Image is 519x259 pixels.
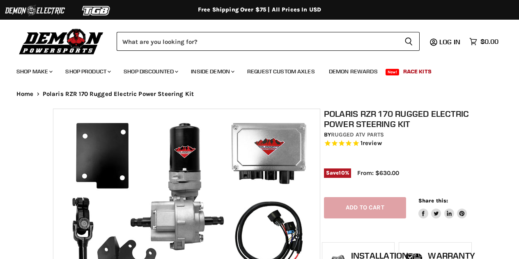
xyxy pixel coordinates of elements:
[465,36,503,48] a: $0.00
[16,91,34,98] a: Home
[331,131,384,138] a: Rugged ATV Parts
[185,63,239,80] a: Inside Demon
[59,63,116,80] a: Shop Product
[16,27,106,56] img: Demon Powersports
[339,170,344,176] span: 10
[241,63,321,80] a: Request Custom Axles
[436,38,465,45] a: Log in
[10,63,57,80] a: Shop Make
[323,63,384,80] a: Demon Rewards
[480,38,498,45] span: $0.00
[66,3,127,18] img: TGB Logo 2
[324,139,470,148] span: Rated 5.0 out of 5 stars 1 reviews
[398,32,420,51] button: Search
[418,198,448,204] span: Share this:
[439,38,460,46] span: Log in
[418,197,467,219] aside: Share this:
[324,109,470,129] h1: Polaris RZR 170 Rugged Electric Power Steering Kit
[4,3,66,18] img: Demon Electric Logo 2
[43,91,194,98] span: Polaris RZR 170 Rugged Electric Power Steering Kit
[10,60,496,80] ul: Main menu
[386,69,400,75] span: New!
[117,32,398,51] input: Search
[324,168,351,177] span: Save %
[397,63,438,80] a: Race Kits
[361,140,382,147] span: 1 reviews
[117,63,183,80] a: Shop Discounted
[117,32,420,51] form: Product
[357,169,399,177] span: From: $630.00
[324,130,470,139] div: by
[363,140,382,147] span: review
